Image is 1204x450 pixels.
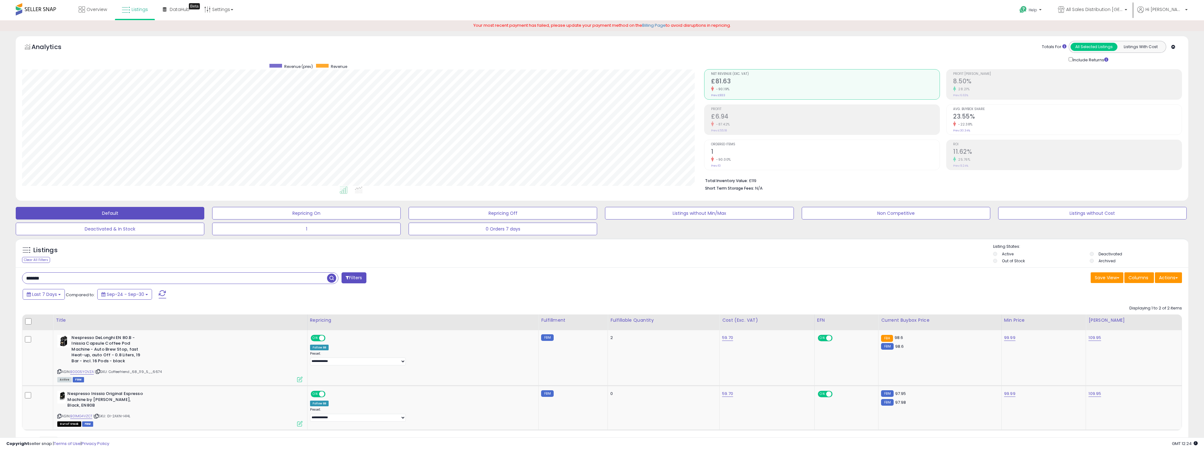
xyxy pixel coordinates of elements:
[212,207,401,219] button: Repricing On
[1004,335,1015,341] a: 99.99
[956,122,973,127] small: -22.38%
[722,335,733,341] a: 59.70
[711,148,940,157] h2: 1
[953,143,1182,146] span: ROI
[881,335,893,342] small: FBA
[57,391,302,426] div: ASIN:
[1071,43,1117,51] button: All Selected Listings
[1099,258,1116,264] label: Archived
[82,441,109,447] a: Privacy Policy
[705,176,1177,184] li: £119
[66,292,95,298] span: Compared to:
[284,64,313,69] span: Revenue (prev)
[881,343,893,350] small: FBM
[170,6,189,13] span: DataHub
[722,391,733,397] a: 59.70
[605,207,794,219] button: Listings without Min/Max
[310,317,536,324] div: Repricing
[1124,272,1154,283] button: Columns
[705,178,748,183] b: Total Inventory Value:
[1137,6,1188,20] a: Hi [PERSON_NAME]
[311,392,319,397] span: ON
[57,421,81,427] span: All listings that are currently out of stock and unavailable for purchase on Amazon
[1172,441,1198,447] span: 2025-10-8 12:24 GMT
[23,289,65,300] button: Last 7 Days
[212,223,401,235] button: 1
[16,223,204,235] button: Deactivated & In Stock
[1117,43,1164,51] button: Listings With Cost
[895,343,904,349] span: 98.6
[714,87,730,92] small: -90.19%
[311,335,319,341] span: ON
[56,317,304,324] div: Title
[610,317,717,324] div: Fulfillable Quantity
[881,399,893,406] small: FBM
[70,369,94,375] a: B00G5YOVZA
[310,401,329,406] div: Follow BB
[33,246,58,255] h5: Listings
[310,345,329,350] div: Follow BB
[57,391,66,403] img: 31s9OOltvzL._SL40_.jpg
[711,129,727,132] small: Prev: £55.18
[1019,6,1027,14] i: Get Help
[57,335,70,347] img: 41gvuiHF6EL._SL40_.jpg
[953,148,1182,157] h2: 11.62%
[802,207,990,219] button: Non Competitive
[1129,305,1182,311] div: Displaying 1 to 2 of 2 items
[1088,391,1101,397] a: 109.95
[189,3,200,9] div: Tooltip anchor
[711,143,940,146] span: Ordered Items
[409,207,597,219] button: Repricing Off
[1088,317,1179,324] div: [PERSON_NAME]
[953,108,1182,111] span: Avg. Buybox Share
[610,335,715,341] div: 2
[541,334,553,341] small: FBM
[711,78,940,86] h2: £81.63
[409,223,597,235] button: 0 Orders 7 days
[953,113,1182,121] h2: 23.55%
[831,392,841,397] span: OFF
[1145,6,1183,13] span: Hi [PERSON_NAME]
[67,391,144,410] b: Nespresso Inissia Original Espresso Machine by [PERSON_NAME], Black, EN80B
[324,335,334,341] span: OFF
[73,377,84,382] span: FBM
[711,93,725,97] small: Prev: £833
[714,122,730,127] small: -87.42%
[1002,258,1025,264] label: Out of Stock
[1015,1,1048,20] a: Help
[953,129,970,132] small: Prev: 30.34%
[132,6,148,13] span: Listings
[817,317,876,324] div: EFN
[705,186,754,191] b: Short Term Storage Fees:
[82,421,93,427] span: FBM
[998,207,1187,219] button: Listings without Cost
[310,408,534,422] div: Preset:
[881,390,893,397] small: FBM
[541,317,605,324] div: Fulfillment
[956,157,970,162] small: 25.76%
[95,369,162,374] span: | SKU: Coffeefriend_68_119_5__6674
[1042,44,1066,50] div: Totals For
[16,207,204,219] button: Default
[541,390,553,397] small: FBM
[1066,6,1123,13] span: All Sales Distribution [GEOGRAPHIC_DATA]
[473,22,731,28] span: Your most recent payment has failed, please update your payment method on the to avoid disruption...
[953,93,968,97] small: Prev: 6.63%
[70,414,92,419] a: B01MG4VZCT
[1002,251,1014,257] label: Active
[71,335,148,366] b: Nespresso DeLonghi EN 80.B - Inissia Capsule Coffee Pod Machine - Auto Brew Stop, fast Heat-up, a...
[57,335,302,381] div: ASIN:
[342,272,366,283] button: Filters
[93,414,130,419] span: | SKU: 0I-2AXN-H14L
[1099,251,1122,257] label: Deactivated
[953,78,1182,86] h2: 8.50%
[57,377,72,382] span: All listings currently available for purchase on Amazon
[711,72,940,76] span: Net Revenue (Exc. VAT)
[722,317,812,324] div: Cost (Exc. VAT)
[1064,56,1116,63] div: Include Returns
[97,289,152,300] button: Sep-24 - Sep-30
[956,87,969,92] small: 28.21%
[831,335,841,341] span: OFF
[310,352,534,366] div: Preset:
[22,257,50,263] div: Clear All Filters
